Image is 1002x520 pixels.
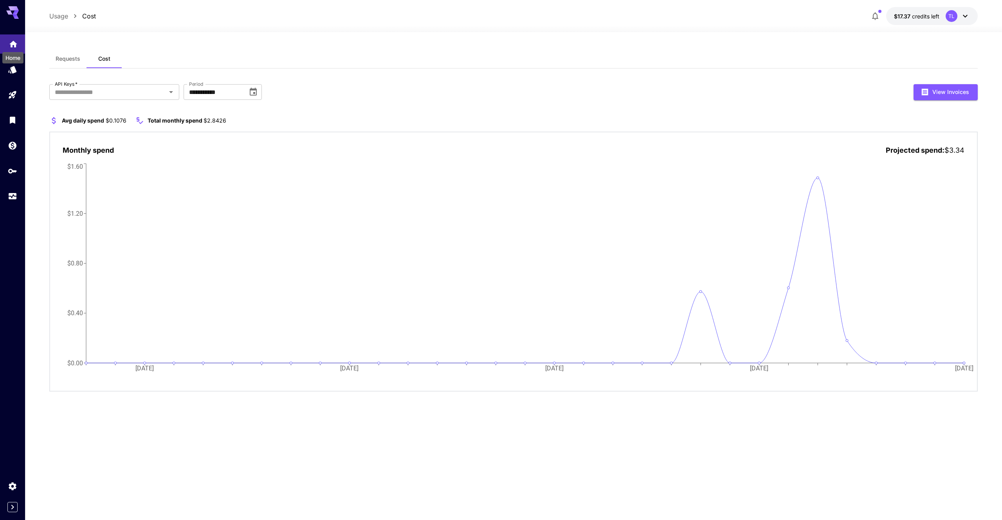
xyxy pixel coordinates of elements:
[204,117,226,124] span: $2.8426
[8,87,17,97] div: Playground
[67,309,83,317] tspan: $0.40
[886,146,944,154] span: Projected spend:
[7,502,18,512] button: Expand sidebar
[63,145,114,155] p: Monthly spend
[148,117,202,124] span: Total monthly spend
[106,117,126,124] span: $0.1076
[912,13,939,20] span: credits left
[894,13,912,20] span: $17.37
[914,84,978,100] button: View Invoices
[49,11,68,21] a: Usage
[67,359,83,367] tspan: $0.00
[944,146,964,154] span: $3.34
[9,37,18,47] div: Home
[67,260,83,267] tspan: $0.80
[894,12,939,20] div: $17.36738
[56,55,80,62] span: Requests
[55,81,77,87] label: API Keys
[545,365,564,372] tspan: [DATE]
[98,55,110,62] span: Cost
[8,115,17,125] div: Library
[914,88,978,95] a: View Invoices
[135,365,154,372] tspan: [DATE]
[963,482,1002,520] iframe: Chat Widget
[886,7,978,25] button: $17.36738TL
[2,52,23,63] div: Home
[8,166,17,176] div: API Keys
[946,10,957,22] div: TL
[955,365,973,372] tspan: [DATE]
[49,11,96,21] nav: breadcrumb
[189,81,204,87] label: Period
[67,162,83,170] tspan: $1.60
[8,62,17,72] div: Models
[62,117,104,124] span: Avg daily spend
[750,365,769,372] tspan: [DATE]
[245,84,261,100] button: Choose date, selected date is Aug 1, 2025
[8,141,17,150] div: Wallet
[166,87,177,97] button: Open
[67,209,83,217] tspan: $1.20
[8,189,17,199] div: Usage
[341,365,359,372] tspan: [DATE]
[82,11,96,21] a: Cost
[8,481,17,491] div: Settings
